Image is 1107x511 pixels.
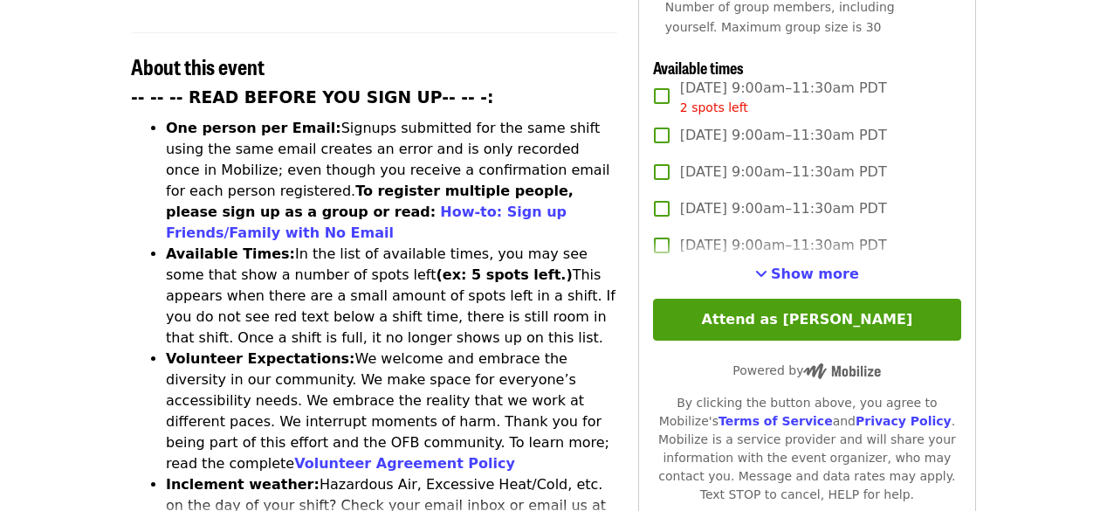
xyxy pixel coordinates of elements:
[680,78,887,117] span: [DATE] 9:00am–11:30am PDT
[166,245,295,262] strong: Available Times:
[771,266,859,282] span: Show more
[680,198,887,219] span: [DATE] 9:00am–11:30am PDT
[719,414,833,428] a: Terms of Service
[166,183,574,220] strong: To register multiple people, please sign up as a group or read:
[653,56,744,79] span: Available times
[653,394,961,504] div: By clicking the button above, you agree to Mobilize's and . Mobilize is a service provider and wi...
[755,264,859,285] button: See more timeslots
[166,350,355,367] strong: Volunteer Expectations:
[166,120,341,136] strong: One person per Email:
[732,363,881,377] span: Powered by
[131,88,494,107] strong: -- -- -- READ BEFORE YOU SIGN UP-- -- -:
[653,299,961,341] button: Attend as [PERSON_NAME]
[166,118,617,244] li: Signups submitted for the same shift using the same email creates an error and is only recorded o...
[131,51,265,81] span: About this event
[166,349,617,474] li: We welcome and embrace the diversity in our community. We make space for everyone’s accessibility...
[680,100,748,114] span: 2 spots left
[294,455,515,472] a: Volunteer Agreement Policy
[803,363,881,379] img: Powered by Mobilize
[436,266,572,283] strong: (ex: 5 spots left.)
[166,244,617,349] li: In the list of available times, you may see some that show a number of spots left This appears wh...
[166,204,567,241] a: How-to: Sign up Friends/Family with No Email
[856,414,952,428] a: Privacy Policy
[680,162,887,183] span: [DATE] 9:00am–11:30am PDT
[680,235,887,256] span: [DATE] 9:00am–11:30am PDT
[680,125,887,146] span: [DATE] 9:00am–11:30am PDT
[166,476,320,493] strong: Inclement weather:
